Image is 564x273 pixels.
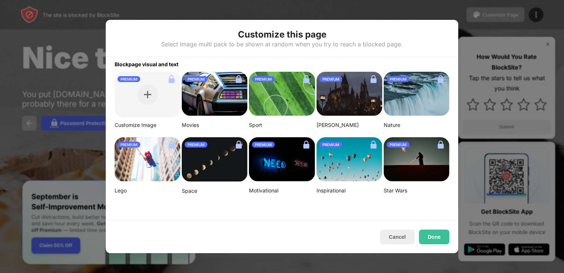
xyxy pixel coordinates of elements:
div: PREMIUM [185,76,207,82]
button: Cancel [380,230,415,244]
div: Customize this page [238,29,326,40]
img: mehdi-messrro-gIpJwuHVwt0-unsplash-small.png [115,137,180,181]
div: Motivational [249,187,315,194]
div: [PERSON_NAME] [317,122,382,128]
div: Lego [115,187,180,194]
div: Movies [182,122,247,128]
img: lock.svg [300,73,312,85]
div: PREMIUM [117,76,140,82]
button: Done [419,230,449,244]
img: aditya-chinchure-LtHTe32r_nA-unsplash.png [384,72,449,116]
img: lock.svg [368,73,379,85]
div: PREMIUM [387,142,409,148]
div: PREMIUM [252,76,275,82]
div: Space [182,188,247,194]
img: lock.svg [166,73,177,85]
img: lock.svg [233,73,245,85]
img: aditya-vyas-5qUJfO4NU4o-unsplash-small.png [317,72,382,116]
div: PREMIUM [387,76,409,82]
div: PREMIUM [252,142,275,148]
img: linda-xu-KsomZsgjLSA-unsplash.png [182,137,247,182]
div: Blockpage visual and text [106,57,458,67]
img: lock.svg [368,139,379,150]
img: lock.svg [435,73,446,85]
div: PREMIUM [319,76,342,82]
div: Select Image multi pack to be shown at random when you try to reach a blocked page. [161,40,403,48]
div: Inspirational [317,187,382,194]
img: ian-dooley-DuBNA1QMpPA-unsplash-small.png [317,137,382,181]
img: lock.svg [300,139,312,150]
div: PREMIUM [185,142,207,148]
img: image-22-small.png [384,137,449,181]
img: lock.svg [166,139,177,150]
img: alexis-fauvet-qfWf9Muwp-c-unsplash-small.png [249,137,315,181]
img: lock.svg [233,139,245,150]
img: plus.svg [144,91,151,98]
div: Customize Image [115,122,180,128]
img: lock.svg [435,139,446,150]
div: Star Wars [384,187,449,194]
div: PREMIUM [319,142,342,148]
div: Sport [249,122,315,128]
div: PREMIUM [117,142,140,148]
img: image-26.png [182,72,247,116]
div: Nature [384,122,449,128]
img: jeff-wang-p2y4T4bFws4-unsplash-small.png [249,72,315,116]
